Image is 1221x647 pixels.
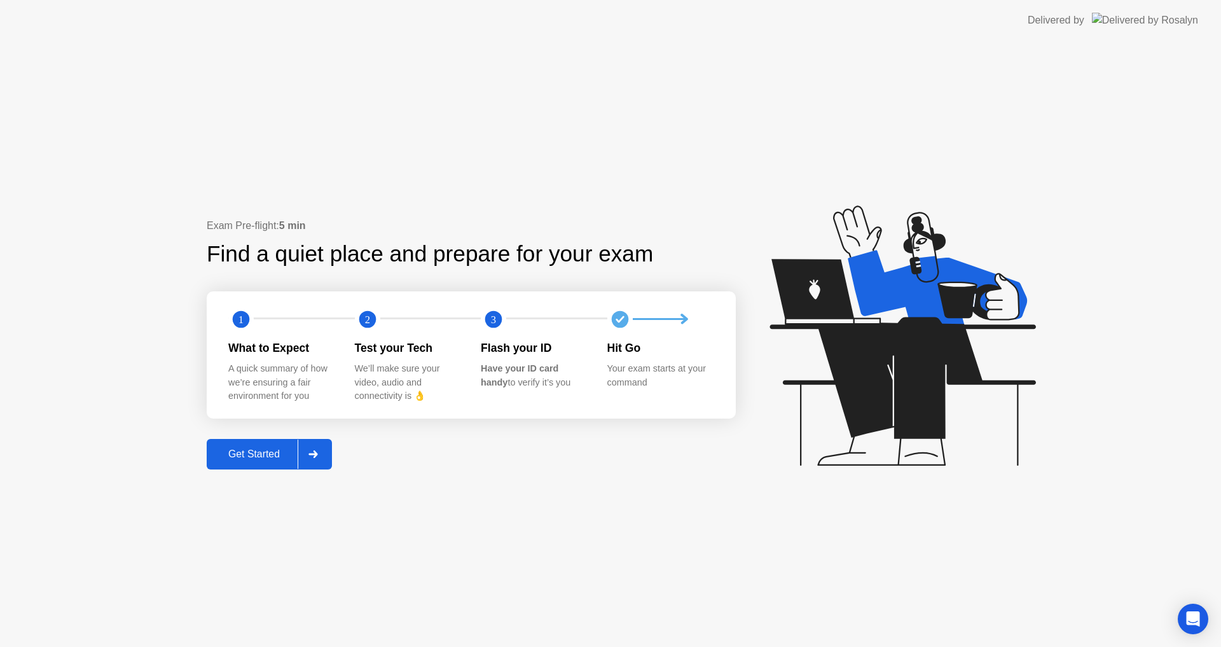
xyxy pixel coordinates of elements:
div: Your exam starts at your command [607,362,714,389]
div: Hit Go [607,340,714,356]
div: Get Started [210,449,298,460]
div: Delivered by [1028,13,1084,28]
div: Exam Pre-flight: [207,218,736,233]
b: 5 min [279,220,306,231]
div: Open Intercom Messenger [1178,604,1208,634]
button: Get Started [207,439,332,470]
div: Test your Tech [355,340,461,356]
text: 3 [491,313,496,325]
div: Flash your ID [481,340,587,356]
div: Find a quiet place and prepare for your exam [207,237,655,271]
div: What to Expect [228,340,335,356]
b: Have your ID card handy [481,363,558,387]
div: to verify it’s you [481,362,587,389]
div: We’ll make sure your video, audio and connectivity is 👌 [355,362,461,403]
div: A quick summary of how we’re ensuring a fair environment for you [228,362,335,403]
img: Delivered by Rosalyn [1092,13,1198,27]
text: 2 [364,313,369,325]
text: 1 [238,313,244,325]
